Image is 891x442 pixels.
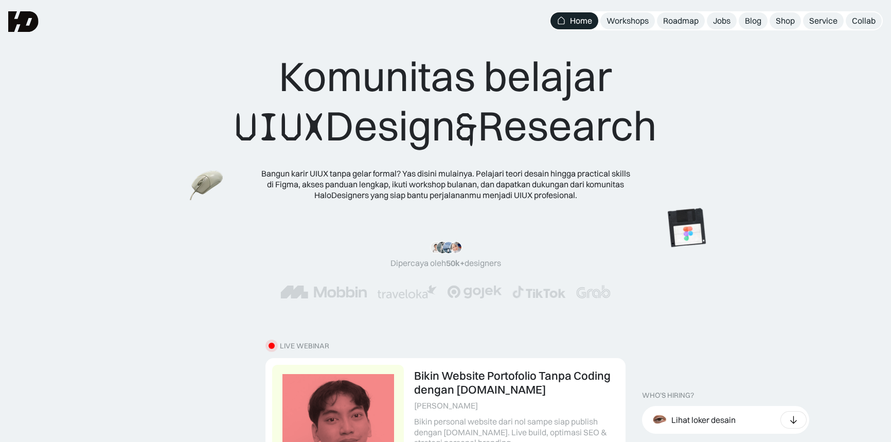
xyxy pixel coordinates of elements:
[739,12,768,29] a: Blog
[776,15,795,26] div: Shop
[663,15,699,26] div: Roadmap
[455,102,478,152] span: &
[846,12,882,29] a: Collab
[260,168,631,200] div: Bangun karir UIUX tanpa gelar formal? Yas disini mulainya. Pelajari teori desain hingga practical...
[657,12,705,29] a: Roadmap
[770,12,801,29] a: Shop
[803,12,844,29] a: Service
[809,15,837,26] div: Service
[745,15,761,26] div: Blog
[600,12,655,29] a: Workshops
[390,258,501,269] div: Dipercaya oleh designers
[707,12,737,29] a: Jobs
[550,12,598,29] a: Home
[570,15,592,26] div: Home
[280,342,329,350] div: LIVE WEBINAR
[713,15,730,26] div: Jobs
[446,258,465,268] span: 50k+
[671,415,736,426] div: Lihat loker desain
[607,15,649,26] div: Workshops
[235,51,657,152] div: Komunitas belajar Design Research
[852,15,876,26] div: Collab
[235,102,325,152] span: UIUX
[642,391,694,400] div: WHO’S HIRING?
